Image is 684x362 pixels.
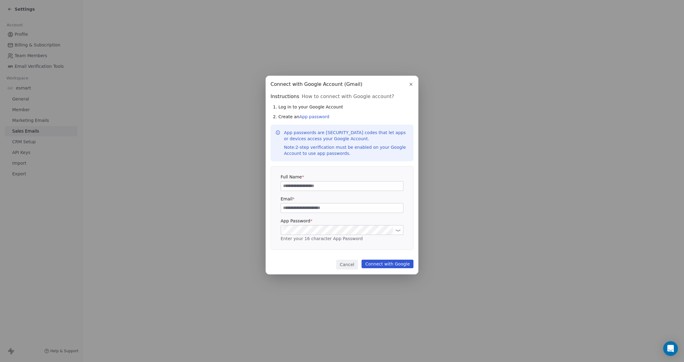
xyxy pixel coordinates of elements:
span: 1. Log in to your Google Account [273,104,343,110]
p: App passwords are [SECURITY_DATA] codes that let apps or devices access your Google Account. [284,130,409,156]
button: Connect with Google [362,260,413,268]
div: 2-step verification must be enabled on your Google Account to use app passwords. [284,144,409,156]
span: How to connect with Google account? [302,93,394,100]
label: Email [281,196,403,202]
span: Connect with Google Account (Gmail) [271,81,362,88]
span: Enter your 16 character App Password [281,236,363,241]
span: 2. Create an [273,114,329,120]
span: Instructions [271,93,299,100]
button: Cancel [336,260,358,269]
span: Note: [284,145,296,150]
a: App password [299,114,329,119]
label: App Password [281,218,403,224]
label: Full Name [281,174,403,180]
